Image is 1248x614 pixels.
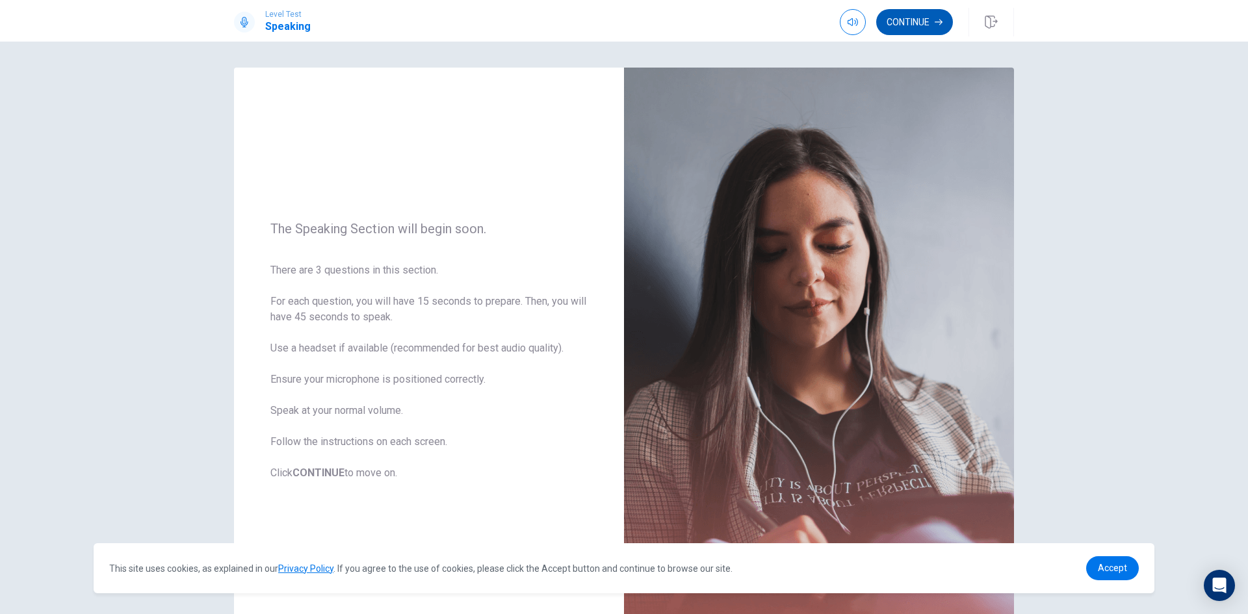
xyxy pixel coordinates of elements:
h1: Speaking [265,19,311,34]
a: dismiss cookie message [1086,556,1139,580]
span: This site uses cookies, as explained in our . If you agree to the use of cookies, please click th... [109,563,733,574]
span: There are 3 questions in this section. For each question, you will have 15 seconds to prepare. Th... [270,262,588,481]
span: The Speaking Section will begin soon. [270,221,588,237]
button: Continue [876,9,953,35]
b: CONTINUE [292,467,344,479]
div: cookieconsent [94,543,1154,593]
span: Level Test [265,10,311,19]
a: Privacy Policy [278,563,333,574]
span: Accept [1098,563,1127,573]
div: Open Intercom Messenger [1204,570,1235,601]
